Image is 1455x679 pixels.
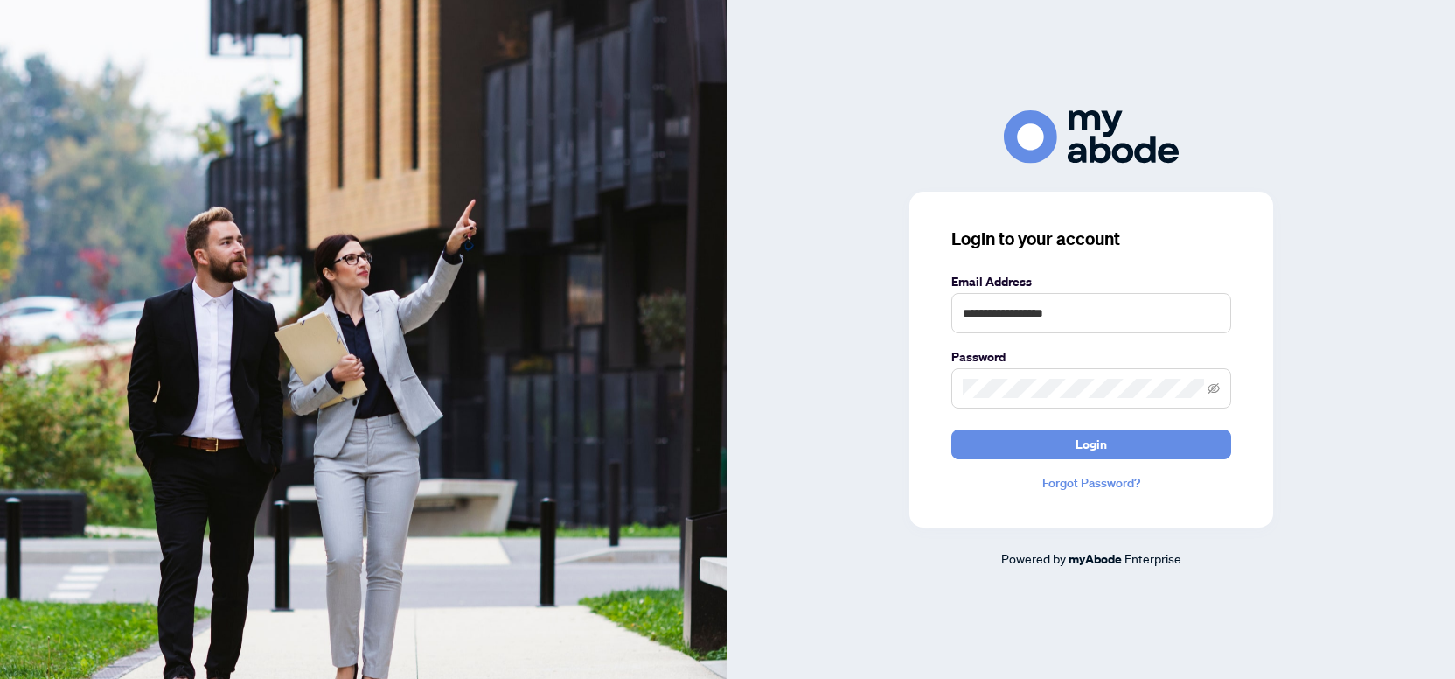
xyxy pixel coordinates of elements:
img: ma-logo [1004,110,1179,164]
span: eye-invisible [1208,382,1220,395]
label: Password [951,347,1231,367]
a: Forgot Password? [951,473,1231,493]
button: Login [951,430,1231,459]
span: Enterprise [1124,550,1181,566]
a: myAbode [1069,549,1122,569]
label: Email Address [951,272,1231,291]
span: Login [1076,430,1107,458]
h3: Login to your account [951,227,1231,251]
span: Powered by [1001,550,1066,566]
